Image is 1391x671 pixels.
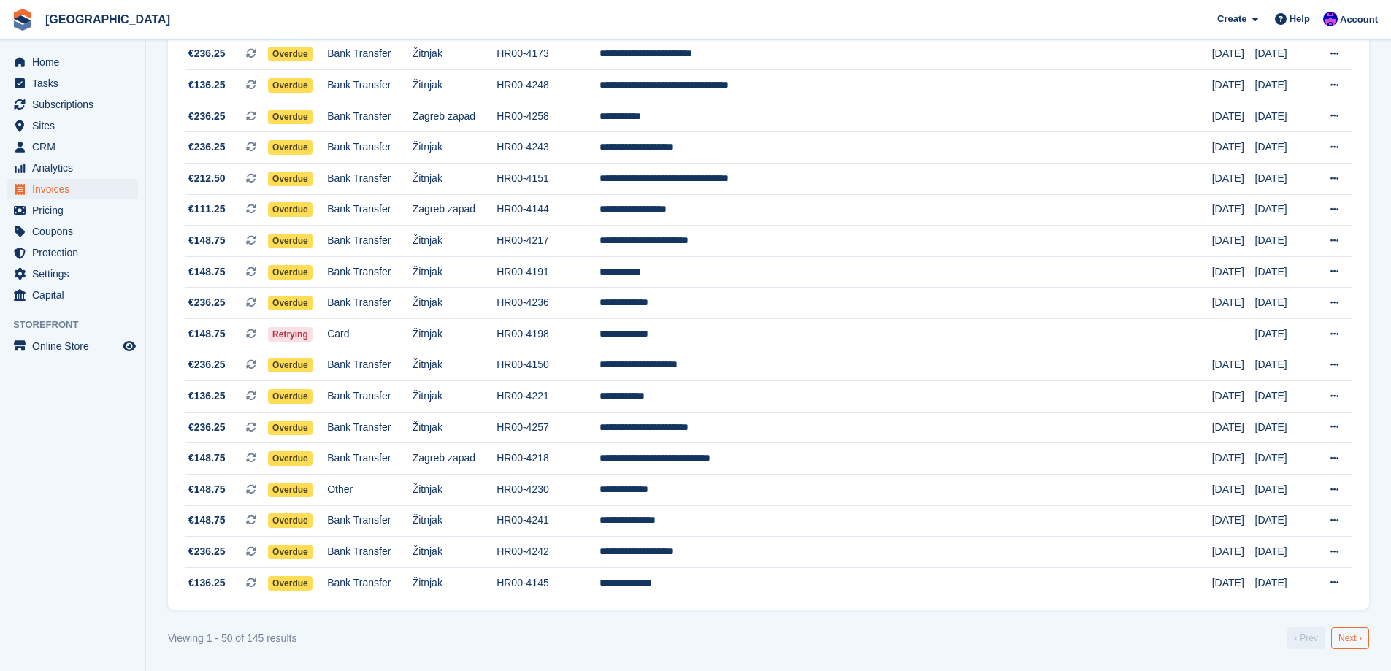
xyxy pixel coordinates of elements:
span: €236.25 [188,420,226,435]
td: [DATE] [1212,412,1255,443]
a: menu [7,221,138,242]
span: Analytics [32,158,120,178]
a: menu [7,242,138,263]
td: Card [327,319,412,350]
a: menu [7,52,138,72]
span: €136.25 [188,575,226,591]
td: Bank Transfer [327,256,412,288]
td: [DATE] [1255,412,1311,443]
span: Overdue [268,110,313,124]
td: Bank Transfer [327,70,412,101]
span: €236.25 [188,46,226,61]
td: [DATE] [1212,132,1255,164]
span: Home [32,52,120,72]
td: HR00-4198 [497,319,599,350]
td: Žitnjak [413,350,497,381]
td: Žitnjak [413,412,497,443]
td: [DATE] [1255,70,1311,101]
span: €148.75 [188,326,226,342]
td: HR00-4241 [497,505,599,537]
span: €236.25 [188,544,226,559]
td: [DATE] [1212,39,1255,70]
td: [DATE] [1255,505,1311,537]
nav: Pages [1284,627,1372,649]
span: Overdue [268,234,313,248]
td: [DATE] [1255,256,1311,288]
span: Capital [32,285,120,305]
td: Bank Transfer [327,226,412,257]
td: Bank Transfer [327,164,412,195]
td: HR00-4217 [497,226,599,257]
a: Preview store [120,337,138,355]
span: €236.25 [188,139,226,155]
span: Overdue [268,265,313,280]
td: Bank Transfer [327,537,412,568]
td: Bank Transfer [327,505,412,537]
td: Bank Transfer [327,101,412,132]
span: €236.25 [188,357,226,372]
span: Overdue [268,78,313,93]
span: €236.25 [188,109,226,124]
td: HR00-4173 [497,39,599,70]
td: [DATE] [1212,226,1255,257]
span: Overdue [268,483,313,497]
span: €212.50 [188,171,226,186]
td: Žitnjak [413,505,497,537]
td: [DATE] [1212,381,1255,413]
td: [DATE] [1255,567,1311,598]
span: €148.75 [188,264,226,280]
td: HR00-4151 [497,164,599,195]
img: Ivan Gačić [1323,12,1338,26]
td: Bank Transfer [327,288,412,319]
span: Overdue [268,513,313,528]
a: menu [7,285,138,305]
td: [DATE] [1212,164,1255,195]
td: HR00-4243 [497,132,599,164]
span: Account [1340,12,1378,27]
td: Žitnjak [413,164,497,195]
td: Bank Transfer [327,567,412,598]
td: Zagreb zapad [413,194,497,226]
td: [DATE] [1255,164,1311,195]
td: [DATE] [1255,350,1311,381]
span: Retrying [268,327,313,342]
span: €148.75 [188,513,226,528]
td: [DATE] [1255,39,1311,70]
span: Protection [32,242,120,263]
td: Bank Transfer [327,194,412,226]
td: HR00-4258 [497,101,599,132]
span: Online Store [32,336,120,356]
td: [DATE] [1212,101,1255,132]
td: [DATE] [1255,381,1311,413]
span: Subscriptions [32,94,120,115]
td: [DATE] [1212,288,1255,319]
td: HR00-4218 [497,443,599,475]
span: Create [1217,12,1246,26]
td: Zagreb zapad [413,443,497,475]
td: HR00-4221 [497,381,599,413]
td: Bank Transfer [327,381,412,413]
span: Overdue [268,47,313,61]
span: CRM [32,137,120,157]
span: €136.25 [188,77,226,93]
td: [DATE] [1255,194,1311,226]
td: [DATE] [1212,194,1255,226]
td: [DATE] [1212,350,1255,381]
span: Overdue [268,576,313,591]
span: €111.25 [188,202,226,217]
a: menu [7,200,138,221]
td: Žitnjak [413,256,497,288]
td: [DATE] [1255,101,1311,132]
span: Help [1290,12,1310,26]
a: [GEOGRAPHIC_DATA] [39,7,176,31]
span: €136.25 [188,388,226,404]
td: Žitnjak [413,70,497,101]
td: Zagreb zapad [413,101,497,132]
td: Bank Transfer [327,350,412,381]
td: HR00-4144 [497,194,599,226]
td: HR00-4242 [497,537,599,568]
a: menu [7,94,138,115]
span: Overdue [268,545,313,559]
td: Bank Transfer [327,132,412,164]
td: Žitnjak [413,39,497,70]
